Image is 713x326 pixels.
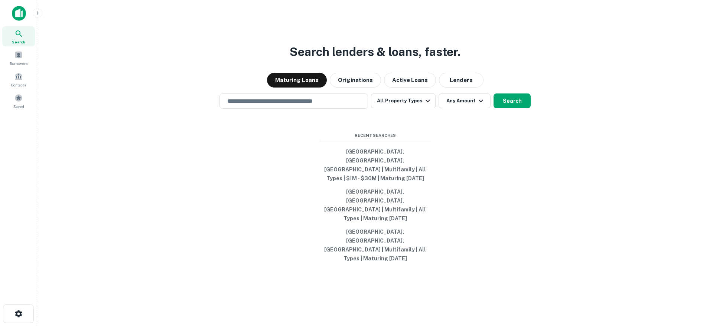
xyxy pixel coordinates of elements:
a: Borrowers [2,48,35,68]
button: Lenders [439,73,484,88]
img: capitalize-icon.png [12,6,26,21]
button: Maturing Loans [267,73,327,88]
a: Contacts [2,69,35,89]
span: Saved [13,103,24,109]
span: Contacts [11,82,26,88]
span: Borrowers [10,60,27,66]
button: All Property Types [371,93,436,108]
span: Recent Searches [319,132,431,139]
h3: Search lenders & loans, faster. [290,43,460,61]
button: Active Loans [384,73,436,88]
button: Originations [330,73,381,88]
button: Any Amount [439,93,491,108]
button: Search [494,93,531,108]
a: Saved [2,91,35,111]
button: [GEOGRAPHIC_DATA], [GEOGRAPHIC_DATA], [GEOGRAPHIC_DATA] | Multifamily | All Types | $1M - $30M | ... [319,145,431,185]
button: [GEOGRAPHIC_DATA], [GEOGRAPHIC_DATA], [GEOGRAPHIC_DATA] | Multifamily | All Types | Maturing [DATE] [319,185,431,225]
button: [GEOGRAPHIC_DATA], [GEOGRAPHIC_DATA], [GEOGRAPHIC_DATA] | Multifamily | All Types | Maturing [DATE] [319,225,431,265]
a: Search [2,26,35,46]
span: Search [12,39,25,45]
iframe: Chat Widget [676,267,713,302]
